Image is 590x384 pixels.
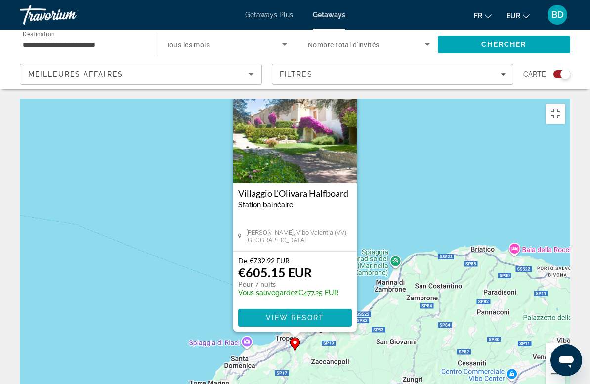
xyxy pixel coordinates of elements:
span: Meilleures affaires [28,70,123,78]
span: Vous sauvegardez [238,289,298,297]
span: Destination [23,30,55,37]
img: Villaggio L'Olivara Halfboard [233,85,357,183]
span: Station balnéaire [238,201,293,209]
p: Pour 7 nuits [238,280,338,289]
span: Carte [523,67,546,81]
a: Travorium [20,2,119,28]
span: Filtres [280,70,313,78]
span: Nombre total d'invités [308,41,379,49]
span: Chercher [481,41,526,48]
a: Villaggio L'Olivara Halfboard [238,188,352,198]
button: Change currency [506,8,530,23]
span: fr [474,12,482,20]
button: Filters [272,64,514,85]
mat-select: Sort by [28,68,253,80]
span: EUR [506,12,520,20]
span: [PERSON_NAME], Vibo Valentia (VV), [GEOGRAPHIC_DATA] [246,229,352,244]
p: €605.15 EUR [238,265,312,280]
span: View Resort [266,314,324,322]
iframe: Bouton de lancement de la fenêtre de messagerie [550,344,582,376]
p: €477.25 EUR [238,289,338,297]
a: Getaways Plus [245,11,293,19]
button: View Resort [238,309,352,327]
button: Search [438,36,571,53]
button: Change language [474,8,492,23]
button: Passer en plein écran [546,104,565,124]
span: €732.92 EUR [250,256,290,265]
span: De [238,256,247,265]
button: Zoom avant [546,343,565,363]
button: User Menu [545,4,570,25]
span: Tous les mois [166,41,210,49]
span: BD [551,10,564,20]
a: Getaways [313,11,345,19]
button: Zoom arrière [546,364,565,384]
input: Select destination [23,39,145,51]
